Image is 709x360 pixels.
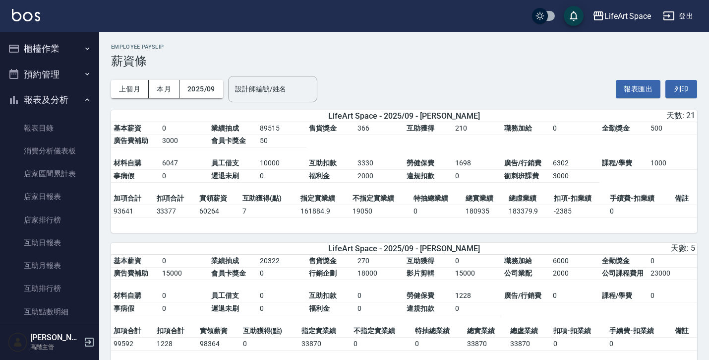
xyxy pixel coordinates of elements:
[111,80,149,98] button: 上個月
[114,172,134,180] span: 事病假
[179,80,223,98] button: 2025/09
[564,6,584,26] button: save
[114,304,134,312] span: 事病假
[257,267,306,280] td: 0
[665,80,697,98] button: 列印
[413,325,465,338] td: 特抽總業績
[465,337,508,350] td: 33870
[4,277,95,300] a: 互助排行榜
[607,337,672,350] td: 0
[4,87,95,113] button: 報表及分析
[4,36,95,62] button: 櫃檯作業
[309,172,330,180] span: 福利金
[453,157,502,170] td: 1698
[154,325,197,338] td: 扣項合計
[160,302,209,315] td: 0
[355,267,404,280] td: 18000
[197,192,240,205] td: 實領薪資
[648,267,697,280] td: 23000
[407,257,434,265] span: 互助獲得
[309,124,337,132] span: 售貨獎金
[8,332,28,352] img: Person
[111,337,154,350] td: 99592
[309,269,337,277] span: 行銷企劃
[411,192,463,205] td: 特抽總業績
[659,7,697,25] button: 登出
[4,209,95,231] a: 店家排行榜
[672,192,697,205] td: 備註
[114,159,141,167] span: 材料自購
[672,325,697,338] td: 備註
[309,159,337,167] span: 互助扣款
[607,192,672,205] td: 手續費-扣業績
[350,192,411,205] td: 不指定實業績
[299,337,351,350] td: 33870
[197,205,240,217] td: 60264
[551,337,607,350] td: 0
[111,54,697,68] h3: 薪資條
[154,192,197,205] td: 扣項合計
[197,337,240,350] td: 98364
[240,325,299,338] td: 互助獲得(點)
[4,231,95,254] a: 互助日報表
[240,205,298,217] td: 7
[328,244,480,253] span: LifeArt Space - 2025/09 - [PERSON_NAME]
[355,170,404,183] td: 2000
[648,289,697,302] td: 0
[309,257,337,265] span: 售貨獎金
[257,157,306,170] td: 10000
[453,289,502,302] td: 1228
[160,170,209,183] td: 0
[30,343,81,352] p: 高階主管
[30,333,81,343] h5: [PERSON_NAME]
[12,9,40,21] img: Logo
[309,304,330,312] span: 福利金
[149,80,179,98] button: 本月
[648,122,697,135] td: 500
[111,192,154,205] td: 加項合計
[154,337,197,350] td: 1228
[257,170,306,183] td: 0
[551,205,607,217] td: -2385
[589,6,655,26] button: LifeArt Space
[4,62,95,87] button: 預約管理
[111,325,154,338] td: 加項合計
[211,124,239,132] span: 業績抽成
[453,122,502,135] td: 210
[407,159,434,167] span: 勞健保費
[211,269,246,277] span: 會員卡獎金
[257,289,306,302] td: 0
[504,159,541,167] span: 廣告/行銷費
[463,192,506,205] td: 總實業績
[407,291,434,299] span: 勞健保費
[114,124,141,132] span: 基本薪資
[4,162,95,185] a: 店家區間累計表
[257,135,306,147] td: 50
[604,10,651,22] div: LifeArt Space
[407,304,434,312] span: 違規扣款
[550,267,599,280] td: 2000
[503,111,695,121] div: 天數: 21
[550,289,599,302] td: 0
[508,337,551,350] td: 33870
[4,300,95,323] a: 互助點數明細
[111,44,697,50] h2: Employee Payslip
[351,325,413,338] td: 不指定實業績
[4,185,95,208] a: 店家日報表
[550,157,599,170] td: 6302
[453,302,502,315] td: 0
[504,124,532,132] span: 職務加給
[355,157,404,170] td: 3330
[160,135,209,147] td: 3000
[298,205,350,217] td: 161884.9
[503,243,695,254] div: 天數: 5
[328,111,480,121] span: LifeArt Space - 2025/09 - [PERSON_NAME]
[257,122,306,135] td: 89515
[602,257,630,265] span: 全勤獎金
[350,205,411,217] td: 19050
[211,291,239,299] span: 員工借支
[4,140,95,162] a: 消費分析儀表板
[504,269,532,277] span: 公司業配
[4,323,95,346] a: 互助業績報表
[550,170,599,183] td: 3000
